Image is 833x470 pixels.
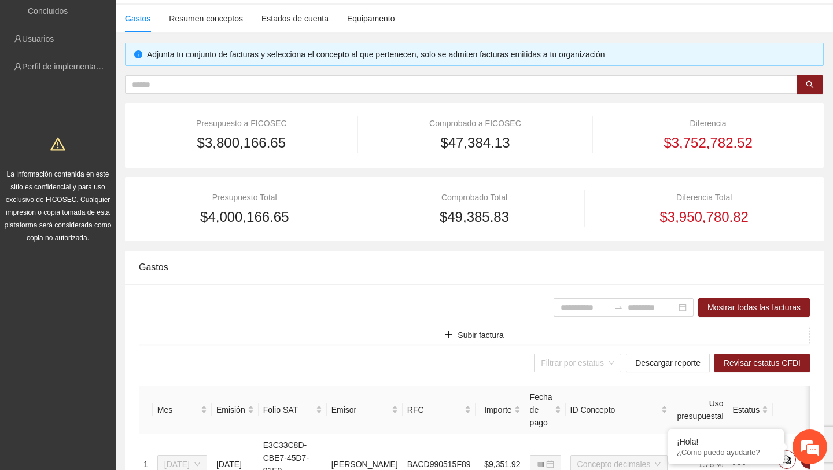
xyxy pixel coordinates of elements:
button: comment [777,450,796,469]
span: plus [445,331,453,340]
span: $3,752,782.52 [664,132,752,154]
div: Comprobado Total [378,191,570,204]
th: Emisión [212,386,259,434]
span: La información contenida en este sitio es confidencial y para uso exclusivo de FICOSEC. Cualquier... [5,170,112,242]
div: Resumen conceptos [169,12,243,25]
div: Comprobado a FICOSEC [372,117,578,130]
span: Importe [480,403,512,416]
button: Descargar reporte [626,354,710,372]
div: Gastos [139,251,810,284]
div: Minimizar ventana de chat en vivo [190,6,218,34]
th: Fecha de pago [525,386,566,434]
span: Revisar estatus CFDI [724,357,801,369]
span: RFC [407,403,462,416]
button: Revisar estatus CFDI [714,354,810,372]
p: ¿Cómo puedo ayudarte? [677,448,775,457]
button: Mostrar todas las facturas [698,298,810,317]
span: comment [778,455,795,464]
a: Concluidos [28,6,68,16]
span: Mes [157,403,198,416]
button: plusSubir factura [139,326,810,344]
span: Folio SAT [263,403,314,416]
div: Diferencia [606,117,810,130]
a: Usuarios [22,34,54,43]
span: Subir factura [458,329,503,342]
span: Descargar reporte [635,357,701,369]
span: swap-right [614,303,623,312]
th: RFC [403,386,476,434]
span: to [614,303,623,312]
div: Presupuesto Total [139,191,351,204]
span: info-circle [134,50,142,58]
th: Importe [476,386,525,434]
div: Adjunta tu conjunto de facturas y selecciona el concepto al que pertenecen, solo se admiten factu... [147,48,814,61]
span: Emisor [331,403,389,416]
span: Estatus [733,403,760,416]
div: ¡Hola! [677,437,775,446]
th: Estatus [728,386,773,434]
span: Estamos en línea. [67,155,160,271]
span: warning [50,137,65,152]
th: ID Concepto [566,386,673,434]
span: Mostrar todas las facturas [707,301,801,314]
span: $49,385.83 [440,206,509,228]
div: Diferencia Total [598,191,810,204]
textarea: Escriba su mensaje y pulse “Intro” [6,316,220,357]
div: Presupuesto a FICOSEC [139,117,344,130]
button: search [797,75,823,94]
span: Emisión [216,403,245,416]
div: Gastos [125,12,150,25]
th: Folio SAT [259,386,327,434]
th: Uso presupuestal [672,386,728,434]
a: Perfil de implementadora [22,62,112,71]
span: Fecha de pago [530,391,552,429]
span: $3,800,166.65 [197,132,286,154]
span: $47,384.13 [440,132,510,154]
div: Chatee con nosotros ahora [60,59,194,74]
span: $3,950,780.82 [659,206,748,228]
div: Equipamento [347,12,395,25]
span: ID Concepto [570,403,659,416]
div: Estados de cuenta [261,12,329,25]
span: $4,000,166.65 [200,206,289,228]
th: Emisor [327,386,403,434]
th: Mes [153,386,212,434]
span: search [806,80,814,90]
